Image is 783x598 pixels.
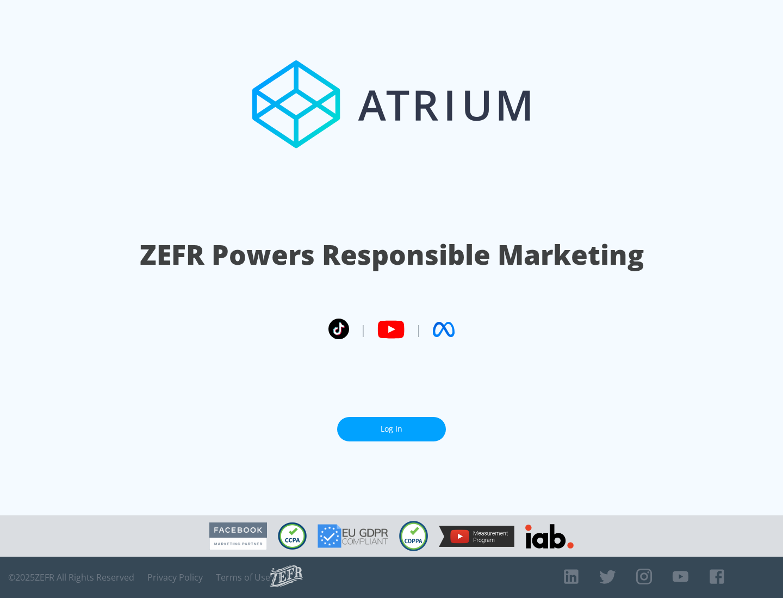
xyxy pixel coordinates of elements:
h1: ZEFR Powers Responsible Marketing [140,236,644,273]
img: IAB [525,524,574,549]
span: © 2025 ZEFR All Rights Reserved [8,572,134,583]
span: | [415,321,422,338]
a: Privacy Policy [147,572,203,583]
img: Facebook Marketing Partner [209,522,267,550]
a: Log In [337,417,446,441]
img: YouTube Measurement Program [439,526,514,547]
span: | [360,321,366,338]
a: Terms of Use [216,572,270,583]
img: COPPA Compliant [399,521,428,551]
img: GDPR Compliant [318,524,388,548]
img: CCPA Compliant [278,522,307,550]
